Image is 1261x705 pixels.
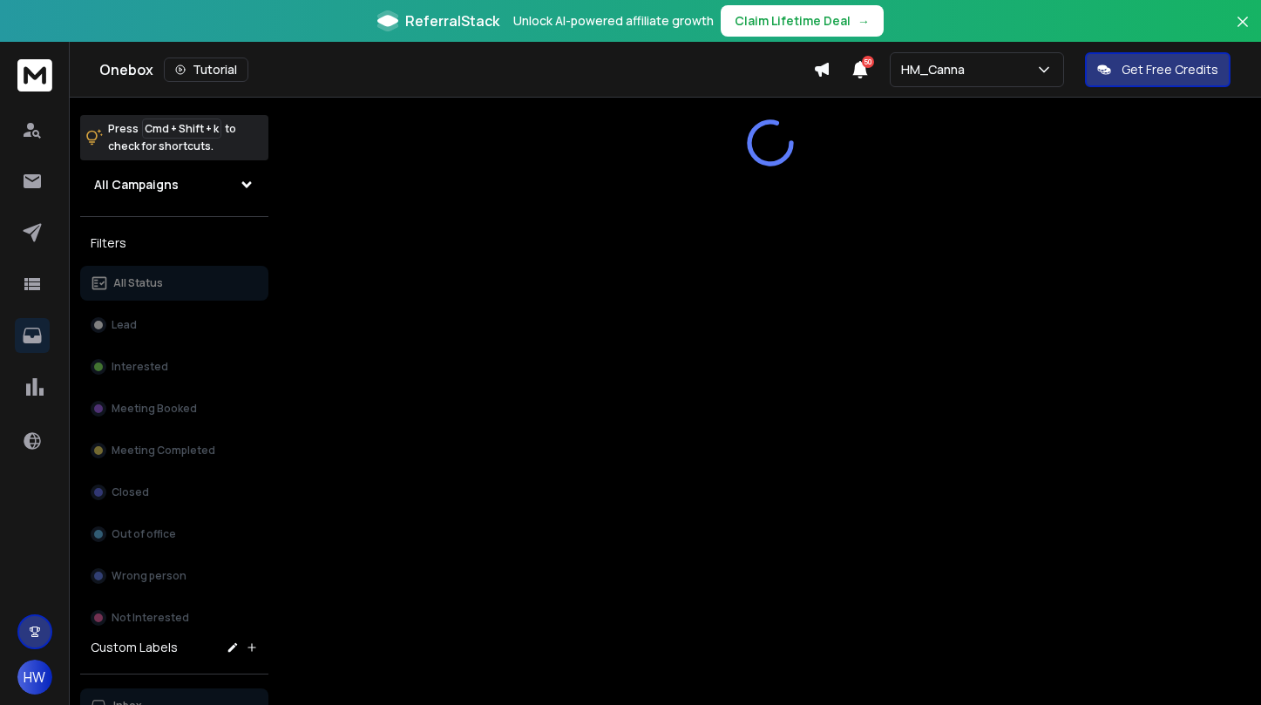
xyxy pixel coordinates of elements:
[164,58,248,82] button: Tutorial
[80,231,268,255] h3: Filters
[80,167,268,202] button: All Campaigns
[858,12,870,30] span: →
[721,5,884,37] button: Claim Lifetime Deal→
[1231,10,1254,52] button: Close banner
[17,660,52,695] button: HW
[99,58,813,82] div: Onebox
[513,12,714,30] p: Unlock AI-powered affiliate growth
[405,10,499,31] span: ReferralStack
[142,119,221,139] span: Cmd + Shift + k
[91,639,178,656] h3: Custom Labels
[108,120,236,155] p: Press to check for shortcuts.
[862,56,874,68] span: 50
[1085,52,1230,87] button: Get Free Credits
[1122,61,1218,78] p: Get Free Credits
[901,61,972,78] p: HM_Canna
[94,176,179,193] h1: All Campaigns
